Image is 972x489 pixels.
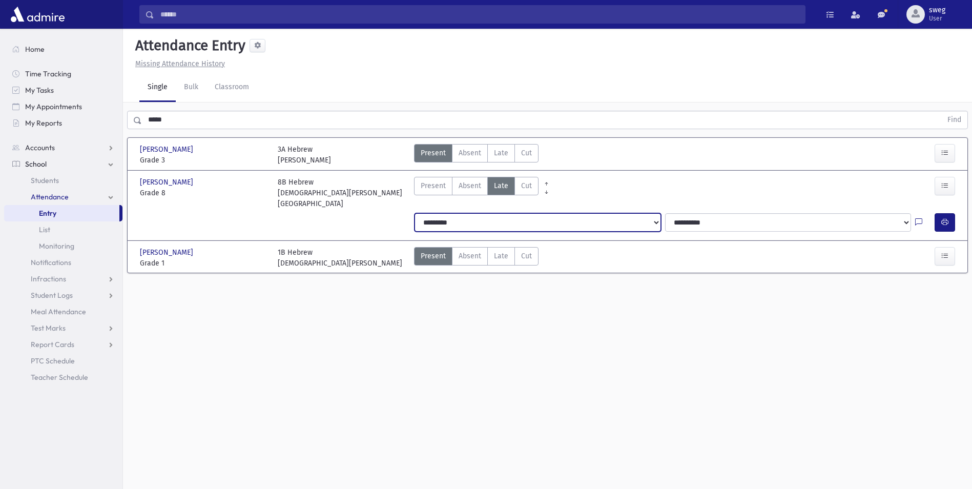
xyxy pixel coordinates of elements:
[459,180,481,191] span: Absent
[25,86,54,95] span: My Tasks
[206,73,257,102] a: Classroom
[4,336,122,353] a: Report Cards
[4,172,122,189] a: Students
[25,159,47,169] span: School
[135,59,225,68] u: Missing Attendance History
[494,180,508,191] span: Late
[941,111,967,129] button: Find
[140,188,267,198] span: Grade 8
[421,180,446,191] span: Present
[4,287,122,303] a: Student Logs
[25,102,82,111] span: My Appointments
[131,37,245,54] h5: Attendance Entry
[140,155,267,166] span: Grade 3
[140,247,195,258] span: [PERSON_NAME]
[278,247,402,269] div: 1B Hebrew [DEMOGRAPHIC_DATA][PERSON_NAME]
[31,274,66,283] span: Infractions
[8,4,67,25] img: AdmirePro
[414,144,539,166] div: AttTypes
[494,251,508,261] span: Late
[31,176,59,185] span: Students
[4,66,122,82] a: Time Tracking
[31,192,69,201] span: Attendance
[929,14,945,23] span: User
[421,251,446,261] span: Present
[494,148,508,158] span: Late
[140,144,195,155] span: [PERSON_NAME]
[4,221,122,238] a: List
[39,209,56,218] span: Entry
[25,118,62,128] span: My Reports
[131,59,225,68] a: Missing Attendance History
[521,148,532,158] span: Cut
[25,45,45,54] span: Home
[278,144,331,166] div: 3A Hebrew [PERSON_NAME]
[929,6,945,14] span: sweg
[176,73,206,102] a: Bulk
[139,73,176,102] a: Single
[4,369,122,385] a: Teacher Schedule
[4,98,122,115] a: My Appointments
[31,323,66,333] span: Test Marks
[4,82,122,98] a: My Tasks
[140,177,195,188] span: [PERSON_NAME]
[4,156,122,172] a: School
[39,241,74,251] span: Monitoring
[459,251,481,261] span: Absent
[421,148,446,158] span: Present
[31,340,74,349] span: Report Cards
[25,143,55,152] span: Accounts
[39,225,50,234] span: List
[4,320,122,336] a: Test Marks
[521,251,532,261] span: Cut
[4,115,122,131] a: My Reports
[31,258,71,267] span: Notifications
[4,139,122,156] a: Accounts
[459,148,481,158] span: Absent
[25,69,71,78] span: Time Tracking
[414,247,539,269] div: AttTypes
[4,271,122,287] a: Infractions
[31,307,86,316] span: Meal Attendance
[4,189,122,205] a: Attendance
[4,353,122,369] a: PTC Schedule
[31,373,88,382] span: Teacher Schedule
[140,258,267,269] span: Grade 1
[278,177,405,209] div: 8B Hebrew [DEMOGRAPHIC_DATA][PERSON_NAME][GEOGRAPHIC_DATA]
[4,238,122,254] a: Monitoring
[4,205,119,221] a: Entry
[521,180,532,191] span: Cut
[4,254,122,271] a: Notifications
[4,303,122,320] a: Meal Attendance
[31,356,75,365] span: PTC Schedule
[31,291,73,300] span: Student Logs
[4,41,122,57] a: Home
[154,5,805,24] input: Search
[414,177,539,209] div: AttTypes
